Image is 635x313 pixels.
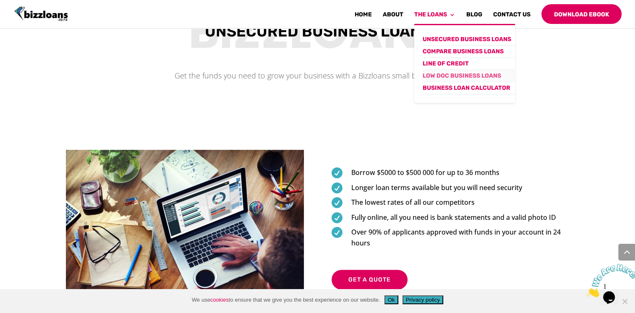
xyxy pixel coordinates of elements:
[541,4,622,24] a: Download Ebook
[210,297,229,303] a: cookies
[332,183,342,193] span: 
[351,227,561,248] span: Over 90% of applicants approved with funds in your account in 24 hours
[192,296,380,304] span: We use to ensure that we give you the best experience on our website.
[493,12,530,24] a: Contact Us
[351,168,499,177] span: Borrow $5000 to $500 000 for up to 36 months
[423,34,515,46] a: Unsecured Business Loans
[583,261,635,300] iframe: chat widget
[466,12,482,24] a: Blog
[351,213,556,222] span: Fully online, all you need is bank statements and a valid photo ID
[423,58,515,70] a: Line of Credit
[91,22,544,40] h3: Unsecured Business Loans
[332,270,408,290] a: Get a Quote
[3,3,7,10] span: 1
[332,227,342,238] span: 
[188,22,447,40] span: Bizzloans
[402,295,443,304] button: Privacy policy
[332,212,342,223] span: 
[351,183,522,192] span: Longer loan terms available but you will need security
[332,197,342,208] span: 
[384,295,398,304] button: Ok
[383,12,403,24] a: About
[355,12,372,24] a: Home
[423,70,515,82] a: Low Doc Business Loans
[91,70,544,82] div: Get the funds you need to grow your business with a Bizzloans small business loan.
[3,3,55,37] img: Chat attention grabber
[351,198,475,207] span: The lowest rates of all our competitors
[423,82,515,94] a: Business Loan Calculator
[14,6,68,21] img: Bizzloans New Zealand
[414,12,455,24] a: The Loans
[423,46,515,58] a: Compare Business Loans
[332,167,342,178] span: 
